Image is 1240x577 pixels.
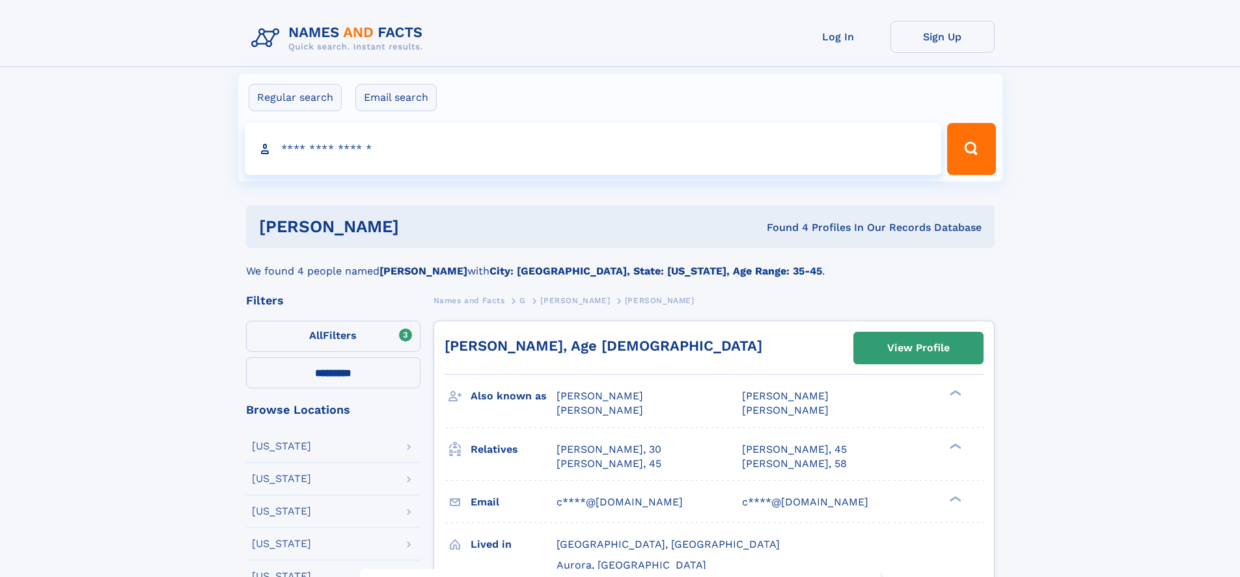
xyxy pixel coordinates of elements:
[246,404,420,416] div: Browse Locations
[890,21,995,53] a: Sign Up
[471,438,557,461] h3: Relatives
[471,385,557,407] h3: Also known as
[434,292,505,308] a: Names and Facts
[252,506,311,517] div: [US_STATE]
[246,295,420,306] div: Filters
[489,265,822,277] b: City: [GEOGRAPHIC_DATA], State: [US_STATE], Age Range: 35-45
[246,21,434,56] img: Logo Names and Facts
[309,329,323,342] span: All
[379,265,467,277] b: [PERSON_NAME]
[946,494,962,503] div: ❯
[252,474,311,484] div: [US_STATE]
[887,333,950,363] div: View Profile
[245,123,942,175] input: search input
[540,296,610,305] span: [PERSON_NAME]
[246,248,995,279] div: We found 4 people named with .
[854,332,983,364] a: View Profile
[519,292,526,308] a: G
[742,404,829,416] span: [PERSON_NAME]
[557,538,780,550] span: [GEOGRAPHIC_DATA], [GEOGRAPHIC_DATA]
[259,219,583,235] h1: [PERSON_NAME]
[249,84,342,111] label: Regular search
[471,533,557,556] h3: Lived in
[947,123,995,175] button: Search Button
[557,442,661,457] a: [PERSON_NAME], 30
[557,559,706,571] span: Aurora, [GEOGRAPHIC_DATA]
[742,442,847,457] a: [PERSON_NAME], 45
[445,338,762,354] a: [PERSON_NAME], Age [DEMOGRAPHIC_DATA]
[540,292,610,308] a: [PERSON_NAME]
[246,321,420,352] label: Filters
[252,539,311,549] div: [US_STATE]
[742,390,829,402] span: [PERSON_NAME]
[557,404,643,416] span: [PERSON_NAME]
[355,84,437,111] label: Email search
[557,457,661,471] a: [PERSON_NAME], 45
[471,491,557,513] h3: Email
[946,389,962,397] div: ❯
[252,441,311,451] div: [US_STATE]
[786,21,890,53] a: Log In
[557,390,643,402] span: [PERSON_NAME]
[742,457,847,471] a: [PERSON_NAME], 58
[583,221,982,235] div: Found 4 Profiles In Our Records Database
[946,442,962,450] div: ❯
[519,296,526,305] span: G
[625,296,695,305] span: [PERSON_NAME]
